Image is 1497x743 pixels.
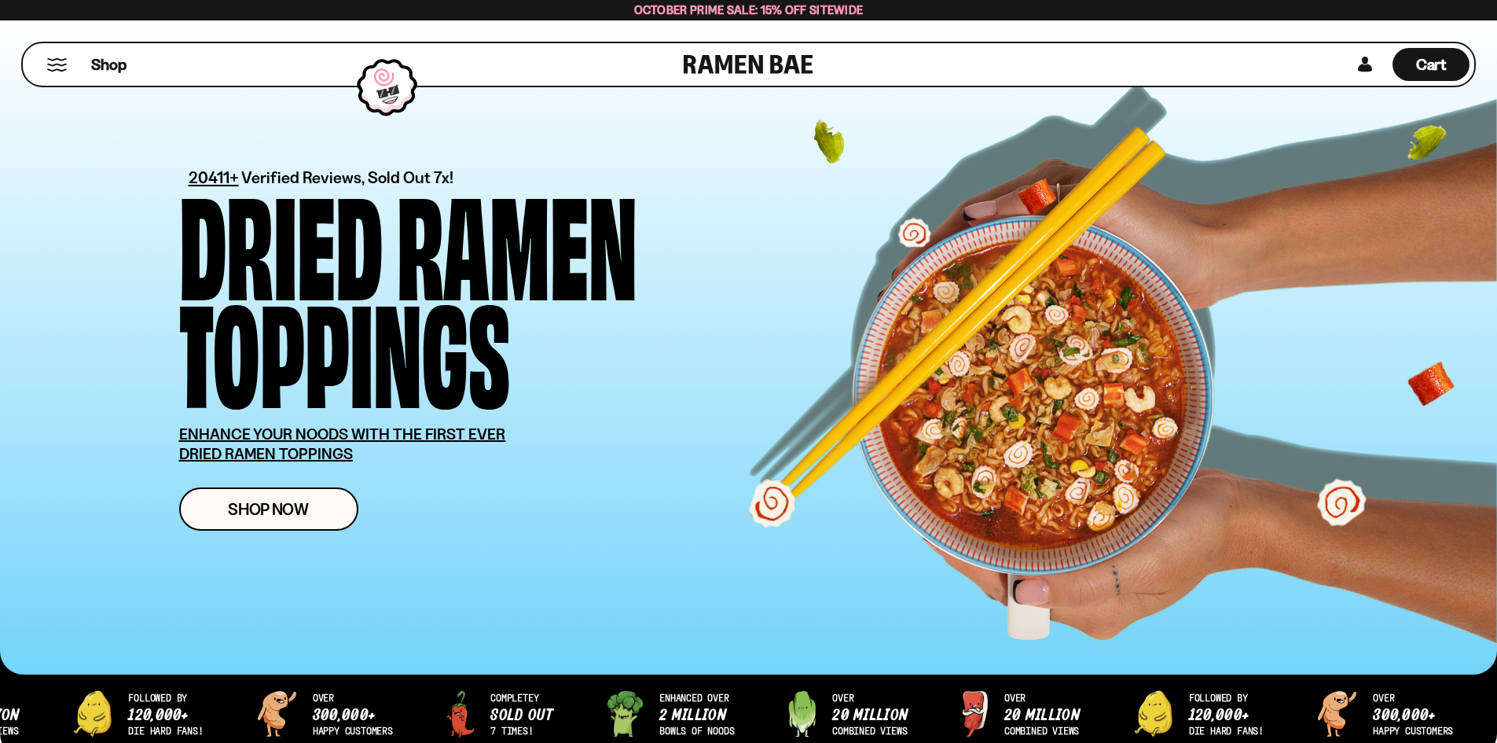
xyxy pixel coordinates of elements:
[179,186,383,293] div: Dried
[46,58,68,72] button: Mobile Menu Trigger
[179,487,358,531] a: Shop Now
[397,186,637,293] div: Ramen
[1416,55,1447,74] span: Cart
[1392,43,1469,86] div: Cart
[91,48,127,81] a: Shop
[179,293,510,401] div: Toppings
[228,501,309,517] span: Shop Now
[91,54,127,75] span: Shop
[634,2,864,17] span: October Prime Sale: 15% off Sitewide
[179,425,506,463] u: ENHANCE YOUR NOODS WITH THE FIRST EVER DRIED RAMEN TOPPINGS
